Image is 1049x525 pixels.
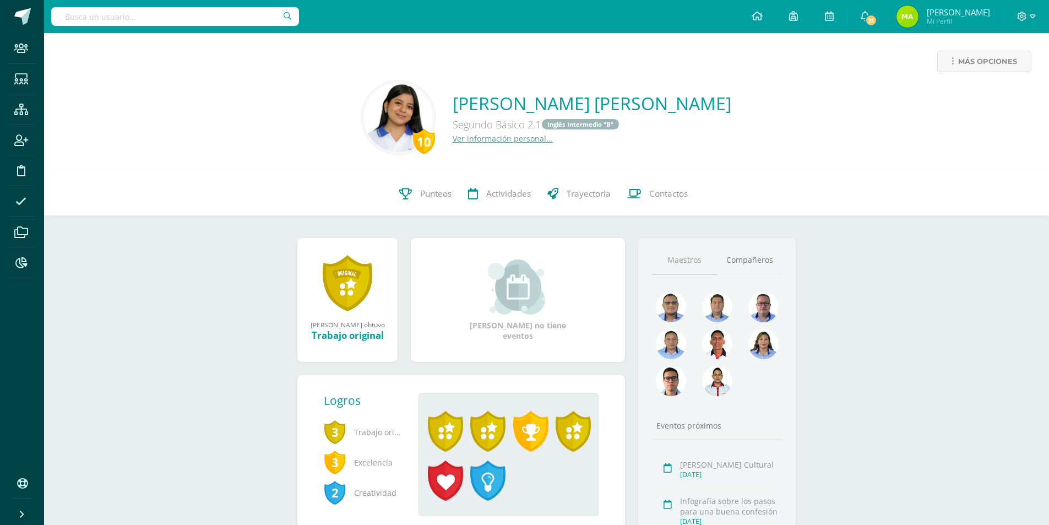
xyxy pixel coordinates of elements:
img: 89a3ce4a01dc90e46980c51de3177516.png [702,329,732,359]
img: event_small.png [488,259,548,315]
img: 6b516411093031de2315839688b6386d.png [702,366,732,396]
span: 21 [865,14,877,26]
a: Contactos [619,172,696,216]
img: 6b1e82ac4bc77c91773989d943013bd5.png [896,6,918,28]
span: Trayectoria [567,188,611,199]
span: Mi Perfil [927,17,990,26]
div: Trabajo original [308,329,387,342]
span: Creatividad [324,478,401,508]
a: Compañeros [717,246,782,274]
input: Busca un usuario... [51,7,299,26]
div: [PERSON_NAME] no tiene eventos [463,259,573,341]
a: Punteos [391,172,460,216]
a: [PERSON_NAME] [PERSON_NAME] [453,91,731,115]
a: Maestros [652,246,717,274]
span: 2 [324,480,346,505]
span: [PERSON_NAME] [927,7,990,18]
div: [DATE] [680,470,779,479]
a: Más opciones [937,51,1031,72]
div: Segundo Básico 2.1 [453,115,731,133]
span: Trabajo original [324,417,401,447]
span: Actividades [486,188,531,199]
a: Inglés Intermedio "B" [542,119,619,129]
img: 30ea9b988cec0d4945cca02c4e803e5a.png [748,292,779,322]
span: 3 [324,419,346,445]
img: 72fdff6db23ea16c182e3ba03ce826f1.png [748,329,779,359]
span: Contactos [649,188,688,199]
div: Eventos próximos [652,420,782,431]
span: 3 [324,450,346,475]
img: 99962f3fa423c9b8099341731b303440.png [656,292,686,322]
div: [PERSON_NAME] Cultural [680,459,779,470]
span: Punteos [420,188,452,199]
span: Más opciones [958,51,1017,72]
div: [PERSON_NAME] obtuvo [308,320,387,329]
div: Logros [324,393,410,408]
a: Trayectoria [539,172,619,216]
a: Actividades [460,172,539,216]
img: 2efff582389d69505e60b50fc6d5bd41.png [656,329,686,359]
span: Excelencia [324,447,401,478]
div: 10 [413,129,435,154]
a: Ver información personal... [453,133,553,144]
img: 2ac039123ac5bd71a02663c3aa063ac8.png [702,292,732,322]
div: Infografía sobre los pasos para una buena confesión [680,496,779,517]
img: b3275fa016b95109afc471d3b448d7ac.png [656,366,686,396]
img: 9d7c9406d210ad6cbada4a8bfa5c76f7.png [364,83,433,152]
